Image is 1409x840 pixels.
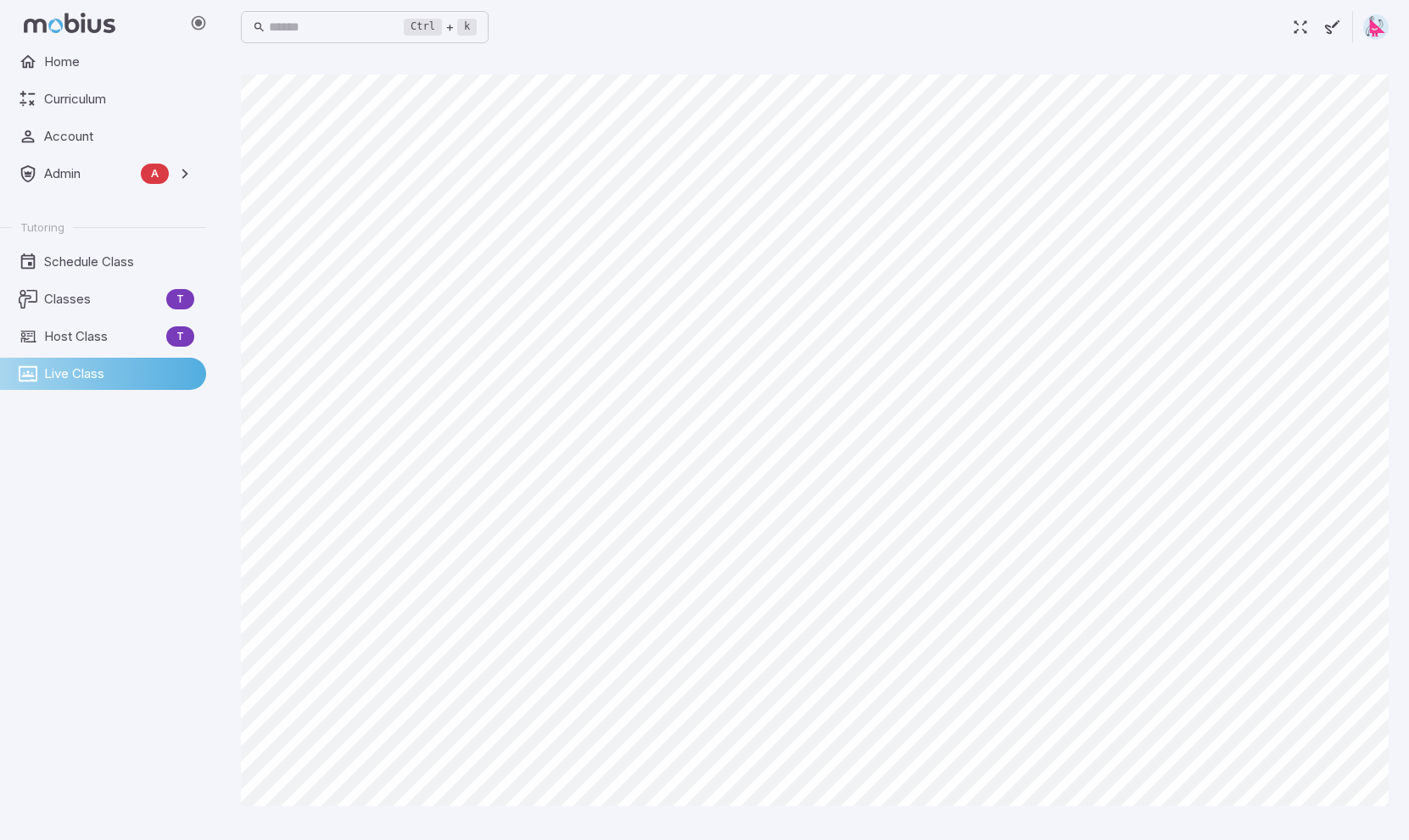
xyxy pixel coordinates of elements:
button: Fullscreen Game [1284,11,1317,43]
span: Home [44,53,194,71]
div: + [404,17,477,37]
span: Account [44,127,194,146]
kbd: Ctrl [404,19,442,36]
span: A [141,165,169,182]
span: Live Class [44,364,194,383]
span: Admin [44,164,134,183]
span: Tutoring [20,220,64,235]
img: right-triangle.svg [1363,14,1389,40]
kbd: k [457,19,477,36]
span: T [166,328,194,345]
span: Schedule Class [44,253,194,271]
span: Classes [44,290,159,309]
span: Curriculum [44,90,194,108]
button: Start Drawing on Questions [1317,11,1349,43]
span: T [166,291,194,308]
span: Host Class [44,327,159,346]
